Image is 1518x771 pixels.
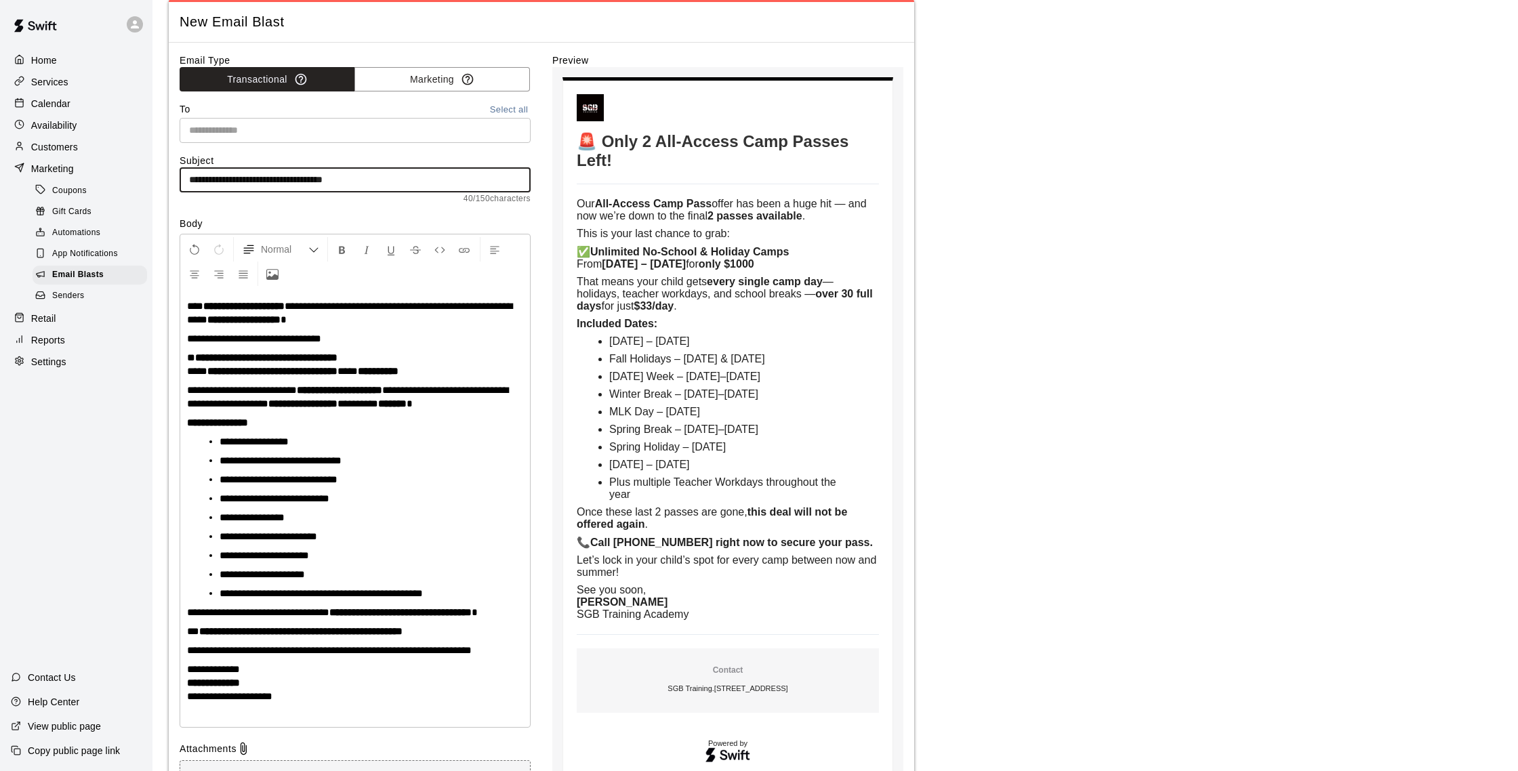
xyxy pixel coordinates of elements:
[609,476,839,500] span: Plus multiple Teacher Workdays throughout the year
[180,742,531,755] div: Attachments
[577,740,879,747] p: Powered by
[609,406,700,417] span: MLK Day – [DATE]
[577,554,880,578] span: Let’s lock in your child’s spot for every camp between now and summer!
[11,330,142,350] a: Reports
[207,262,230,286] button: Right Align
[577,198,595,209] span: Our
[577,198,869,222] span: offer has been a huge hit — and now we’re down to the final
[261,243,308,256] span: Normal
[183,237,206,262] button: Undo
[601,300,634,312] span: for just
[483,237,506,262] button: Left Align
[354,67,530,92] button: Marketing
[33,223,152,244] a: Automations
[28,695,79,709] p: Help Center
[802,210,805,222] span: .
[33,245,147,264] div: App Notifications
[577,276,836,299] span: — holidays, teacher workdays, and school breaks —
[11,50,142,70] a: Home
[11,159,142,179] a: Marketing
[577,584,646,596] span: See you soon,
[33,201,152,222] a: Gift Cards
[31,355,66,369] p: Settings
[28,744,120,757] p: Copy public page link
[609,423,758,435] span: Spring Break – [DATE]–[DATE]
[180,67,355,92] button: Transactional
[52,247,118,261] span: App Notifications
[552,54,903,67] label: Preview
[33,266,147,285] div: Email Blasts
[668,680,787,696] p: SGB Training . [STREET_ADDRESS]
[180,54,531,67] label: Email Type
[33,224,147,243] div: Automations
[609,353,765,364] span: Fall Holidays – [DATE] & [DATE]
[11,352,142,372] div: Settings
[11,308,142,329] a: Retail
[577,318,657,329] strong: Included Dates:
[577,506,850,530] strong: this deal will not be offered again
[31,140,78,154] p: Customers
[404,237,427,262] button: Format Strikethrough
[180,192,531,206] span: 40 / 150 characters
[31,162,74,175] p: Marketing
[577,288,876,312] strong: over 30 full days
[11,115,142,136] a: Availability
[577,276,707,287] span: That means your child gets
[33,180,152,201] a: Coupons
[31,54,57,67] p: Home
[602,258,686,270] strong: [DATE] – [DATE]
[33,203,147,222] div: Gift Cards
[31,119,77,132] p: Availability
[11,137,142,157] div: Customers
[428,237,451,262] button: Insert Code
[707,276,823,287] strong: every single camp day
[609,441,726,453] span: Spring Holiday – [DATE]
[577,608,689,620] span: SGB Training Academy
[609,335,690,347] span: [DATE] – [DATE]
[52,205,91,219] span: Gift Cards
[33,244,152,265] a: App Notifications
[11,93,142,114] a: Calendar
[52,289,85,303] span: Senders
[487,102,531,118] button: Select all
[577,246,590,257] span: ✅
[707,210,802,222] strong: 2 passes available
[33,182,147,201] div: Coupons
[180,13,903,31] span: New Email Blast
[180,217,531,230] label: Body
[644,518,647,530] span: .
[180,154,531,167] label: Subject
[609,371,760,382] span: [DATE] Week – [DATE]–[DATE]
[183,262,206,286] button: Center Align
[609,388,758,400] span: Winter Break – [DATE]–[DATE]
[577,258,602,270] span: From
[11,72,142,92] a: Services
[52,226,100,240] span: Automations
[28,671,76,684] p: Contact Us
[331,237,354,262] button: Format Bold
[232,262,255,286] button: Justify Align
[577,596,668,608] strong: [PERSON_NAME]
[705,746,751,764] img: Swift logo
[28,720,101,733] p: View public page
[33,265,152,286] a: Email Blasts
[207,237,230,262] button: Redo
[634,300,674,312] strong: $33/day
[180,102,190,118] label: To
[261,262,284,286] button: Upload Image
[33,286,152,307] a: Senders
[590,537,873,548] strong: Call [PHONE_NUMBER] right now to secure your pass.
[577,132,879,170] h1: 🚨 Only 2 All-Access Camp Passes Left!
[595,198,712,209] strong: All-Access Camp Pass
[379,237,403,262] button: Format Underline
[31,97,70,110] p: Calendar
[453,237,476,262] button: Insert Link
[355,237,378,262] button: Format Italics
[31,333,65,347] p: Reports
